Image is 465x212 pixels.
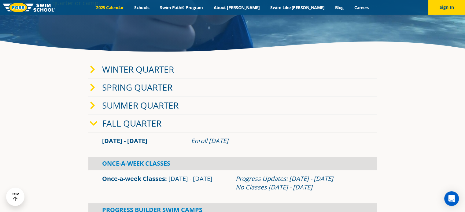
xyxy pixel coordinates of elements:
div: TOP [12,192,19,202]
a: About [PERSON_NAME] [208,5,265,10]
a: Once-a-week Classes [102,174,165,183]
span: [DATE] - [DATE] [168,174,212,183]
div: Open Intercom Messenger [444,191,459,206]
a: Winter Quarter [102,63,174,75]
a: Spring Quarter [102,81,172,93]
a: Blog [330,5,349,10]
a: Schools [129,5,155,10]
a: Fall Quarter [102,117,161,129]
a: Summer Quarter [102,99,179,111]
a: 2025 Calendar [91,5,129,10]
span: [DATE] - [DATE] [102,137,147,145]
div: Enroll [DATE] [191,137,363,145]
a: Swim Path® Program [155,5,208,10]
a: Swim Like [PERSON_NAME] [265,5,330,10]
img: FOSS Swim School Logo [3,3,55,12]
div: Progress Updates: [DATE] - [DATE] No Classes [DATE] - [DATE] [236,174,363,192]
div: Once-A-Week Classes [88,157,377,170]
a: Careers [349,5,374,10]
